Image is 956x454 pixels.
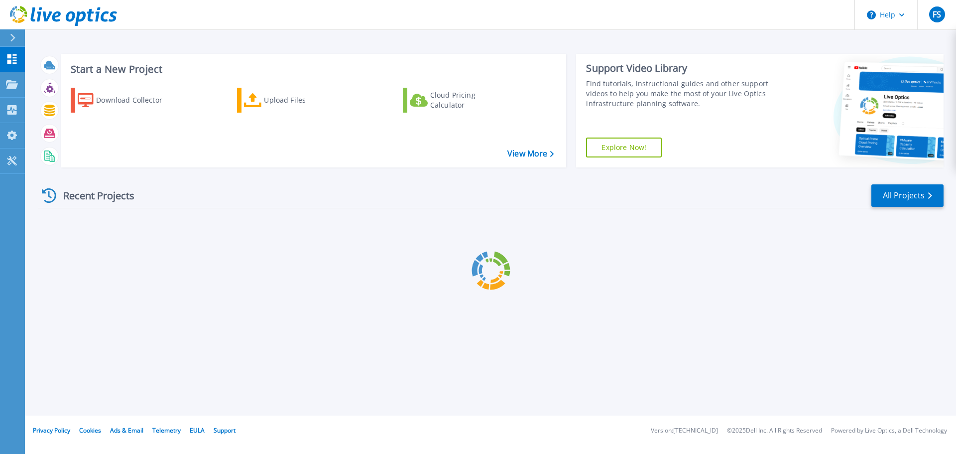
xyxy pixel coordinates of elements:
a: Cloud Pricing Calculator [403,88,514,113]
div: Upload Files [264,90,344,110]
a: Cookies [79,426,101,435]
a: Telemetry [152,426,181,435]
a: Support [214,426,236,435]
a: Ads & Email [110,426,143,435]
h3: Start a New Project [71,64,554,75]
li: © 2025 Dell Inc. All Rights Reserved [727,428,822,434]
a: Privacy Policy [33,426,70,435]
a: View More [507,149,554,158]
a: Download Collector [71,88,182,113]
li: Powered by Live Optics, a Dell Technology [831,428,947,434]
span: FS [933,10,941,18]
div: Find tutorials, instructional guides and other support videos to help you make the most of your L... [586,79,773,109]
a: Explore Now! [586,138,662,157]
div: Support Video Library [586,62,773,75]
div: Download Collector [96,90,176,110]
div: Cloud Pricing Calculator [430,90,510,110]
div: Recent Projects [38,183,148,208]
a: All Projects [871,184,944,207]
a: EULA [190,426,205,435]
a: Upload Files [237,88,348,113]
li: Version: [TECHNICAL_ID] [651,428,718,434]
